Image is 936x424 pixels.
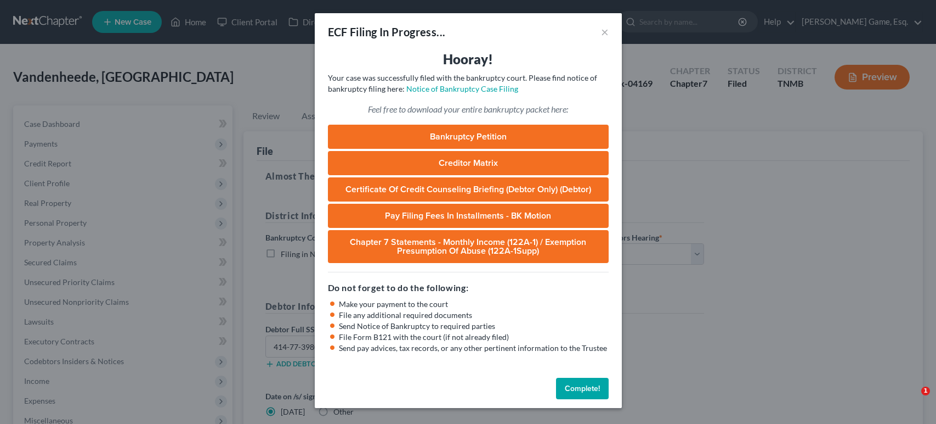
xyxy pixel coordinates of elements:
[328,230,609,263] a: Chapter 7 Statements - Monthly Income (122A-1) / Exemption Presumption of Abuse (122A-1Supp)
[328,24,446,40] div: ECF Filing In Progress...
[339,343,609,354] li: Send pay advices, tax records, or any other pertinent information to the Trustee
[899,387,925,413] iframe: Intercom live chat
[339,310,609,321] li: File any additional required documents
[601,25,609,38] button: ×
[328,73,597,93] span: Your case was successfully filed with the bankruptcy court. Please find notice of bankruptcy fili...
[328,177,609,202] a: Certificate of Credit Counseling Briefing (Debtor Only) (Debtor)
[328,103,609,116] p: Feel free to download your entire bankruptcy packet here:
[328,151,609,175] a: Creditor Matrix
[328,125,609,149] a: Bankruptcy Petition
[328,204,609,228] a: Pay Filing Fees in Installments - BK Motion
[339,321,609,332] li: Send Notice of Bankruptcy to required parties
[921,387,930,395] span: 1
[328,281,609,294] h5: Do not forget to do the following:
[339,332,609,343] li: File Form B121 with the court (if not already filed)
[328,51,609,68] h3: Hooray!
[339,299,609,310] li: Make your payment to the court
[556,378,609,400] button: Complete!
[406,84,518,93] a: Notice of Bankruptcy Case Filing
